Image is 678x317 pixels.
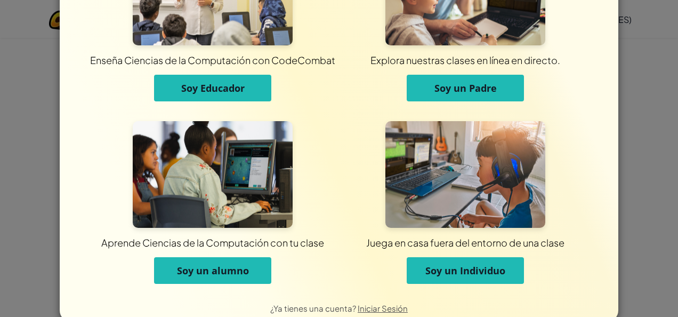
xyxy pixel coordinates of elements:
[358,303,408,313] a: Iniciar Sesión
[434,82,497,94] span: Soy un Padre
[407,75,524,101] button: Soy un Padre
[407,257,524,284] button: Soy un Individuo
[154,257,271,284] button: Soy un alumno
[181,82,245,94] span: Soy Educador
[133,121,293,228] img: Para Estudiantes
[177,264,249,277] span: Soy un alumno
[425,264,505,277] span: Soy un Individuo
[270,303,358,313] span: ¿Ya tienes una cuenta?
[385,121,545,228] img: Para Individuos
[154,75,271,101] button: Soy Educador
